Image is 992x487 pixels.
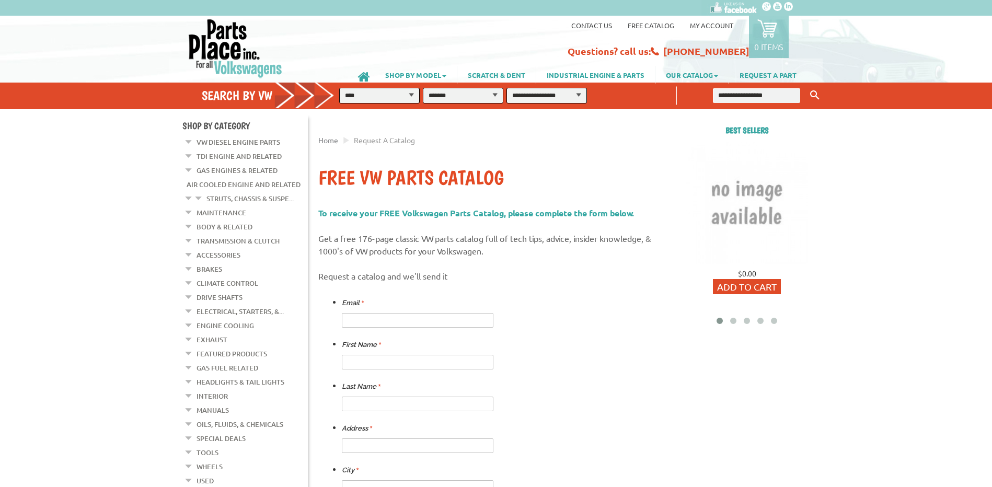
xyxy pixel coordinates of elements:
[182,120,308,131] h4: Shop By Category
[197,432,246,445] a: Special Deals
[342,422,372,435] label: Address
[749,16,789,58] a: 0 items
[571,21,612,30] a: Contact us
[318,270,674,282] p: Request a catalog and we'll send it
[318,207,635,218] span: To receive your FREE Volkswagen Parts Catalog, please complete the form below.
[188,18,283,78] img: Parts Place Inc!
[375,66,457,84] a: SHOP BY MODEL
[197,262,222,276] a: Brakes
[457,66,536,84] a: SCRATCH & DENT
[318,166,674,191] h1: Free VW Parts Catalog
[807,87,823,104] button: Keyword Search
[342,380,380,393] label: Last Name
[342,464,359,477] label: City
[197,164,278,177] a: Gas Engines & Related
[628,21,674,30] a: Free Catalog
[738,269,756,278] span: $0.00
[197,291,243,304] a: Drive Shafts
[318,232,674,257] p: Get a free 176-page classic VW parts catalog full of tech tips, advice, insider knowledge, & 1000...
[318,135,338,145] a: Home
[197,389,228,403] a: Interior
[187,178,301,191] a: Air Cooled Engine and Related
[197,403,229,417] a: Manuals
[202,88,345,103] h4: Search by VW
[197,305,284,318] a: Electrical, Starters, &...
[729,66,807,84] a: REQUEST A PART
[197,276,258,290] a: Climate Control
[717,281,777,292] span: Add to Cart
[197,446,218,459] a: Tools
[754,41,783,52] p: 0 items
[197,460,223,473] a: Wheels
[342,297,364,309] label: Email
[197,347,267,361] a: Featured Products
[197,375,284,389] a: Headlights & Tail Lights
[197,361,258,375] a: Gas Fuel Related
[342,339,381,351] label: First Name
[197,234,280,248] a: Transmission & Clutch
[197,206,246,219] a: Maintenance
[197,333,227,346] a: Exhaust
[690,21,733,30] a: My Account
[197,220,252,234] a: Body & Related
[197,248,240,262] a: Accessories
[197,135,280,149] a: VW Diesel Engine Parts
[354,135,415,145] span: Request a Catalog
[684,125,810,135] h2: Best sellers
[197,149,282,163] a: TDI Engine and Related
[197,418,283,431] a: Oils, Fluids, & Chemicals
[536,66,655,84] a: INDUSTRIAL ENGINE & PARTS
[655,66,729,84] a: OUR CATALOG
[206,192,294,205] a: Struts, Chassis & Suspe...
[197,319,254,332] a: Engine Cooling
[713,279,781,294] button: Add to Cart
